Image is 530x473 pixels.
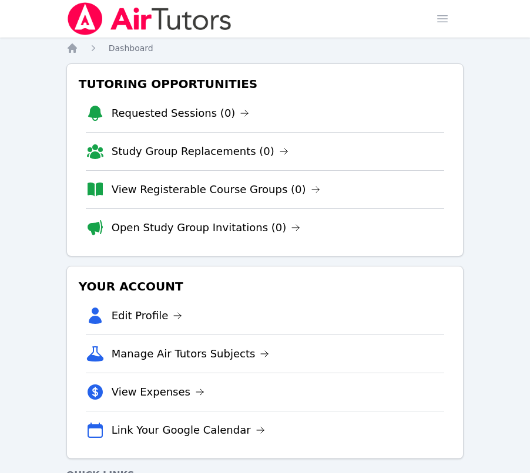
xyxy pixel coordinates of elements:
[66,42,464,54] nav: Breadcrumb
[112,219,301,236] a: Open Study Group Invitations (0)
[76,73,454,94] h3: Tutoring Opportunities
[112,143,289,160] a: Study Group Replacements (0)
[109,42,153,54] a: Dashboard
[112,422,265,438] a: Link Your Google Calendar
[112,105,250,121] a: Requested Sessions (0)
[112,181,320,198] a: View Registerable Course Groups (0)
[112,384,204,400] a: View Expenses
[112,346,270,362] a: Manage Air Tutors Subjects
[76,276,454,297] h3: Your Account
[109,43,153,53] span: Dashboard
[112,308,183,324] a: Edit Profile
[66,2,233,35] img: Air Tutors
